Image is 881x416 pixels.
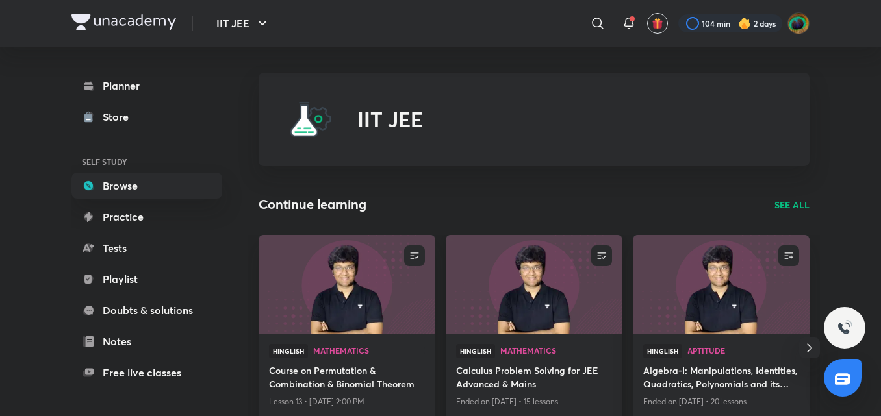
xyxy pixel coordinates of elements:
[209,10,278,36] button: IIT JEE
[71,151,222,173] h6: SELF STUDY
[290,99,331,140] img: IIT JEE
[71,73,222,99] a: Planner
[456,363,612,393] a: Calculus Problem Solving for JEE Advanced & Mains
[631,234,811,334] img: new-thumbnail
[259,235,435,334] a: new-thumbnail
[71,266,222,292] a: Playlist
[71,104,222,130] a: Store
[643,393,799,410] p: Ended on [DATE] • 20 lessons
[446,235,622,334] a: new-thumbnail
[313,347,425,354] span: Mathematics
[71,14,176,33] a: Company Logo
[647,13,668,34] button: avatar
[687,347,799,356] a: Aptitude
[837,320,852,336] img: ttu
[357,107,423,132] h2: IIT JEE
[313,347,425,356] a: Mathematics
[633,235,810,334] a: new-thumbnail
[738,17,751,30] img: streak
[687,347,799,354] span: Aptitude
[71,204,222,230] a: Practice
[71,14,176,30] img: Company Logo
[774,198,810,212] a: SEE ALL
[257,234,437,334] img: new-thumbnail
[456,393,612,410] p: Ended on [DATE] • 15 lessons
[71,360,222,385] a: Free live classes
[500,347,612,356] a: Mathematics
[71,328,222,354] a: Notes
[71,297,222,323] a: Doubts & solutions
[259,195,366,214] h2: Continue learning
[103,109,136,125] div: Store
[652,18,663,29] img: avatar
[71,235,222,261] a: Tests
[787,12,810,34] img: Shravan
[269,344,308,358] span: Hinglish
[71,173,222,199] a: Browse
[500,347,612,354] span: Mathematics
[444,234,624,334] img: new-thumbnail
[643,344,682,358] span: Hinglish
[456,344,495,358] span: Hinglish
[643,363,799,393] a: Algebra-I: Manipulations, Identities, Quadratics, Polynomials and its Equations
[269,363,425,393] a: Course on Permutation & Combination & Binomial Theorem
[269,393,425,410] p: Lesson 13 • [DATE] 2:00 PM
